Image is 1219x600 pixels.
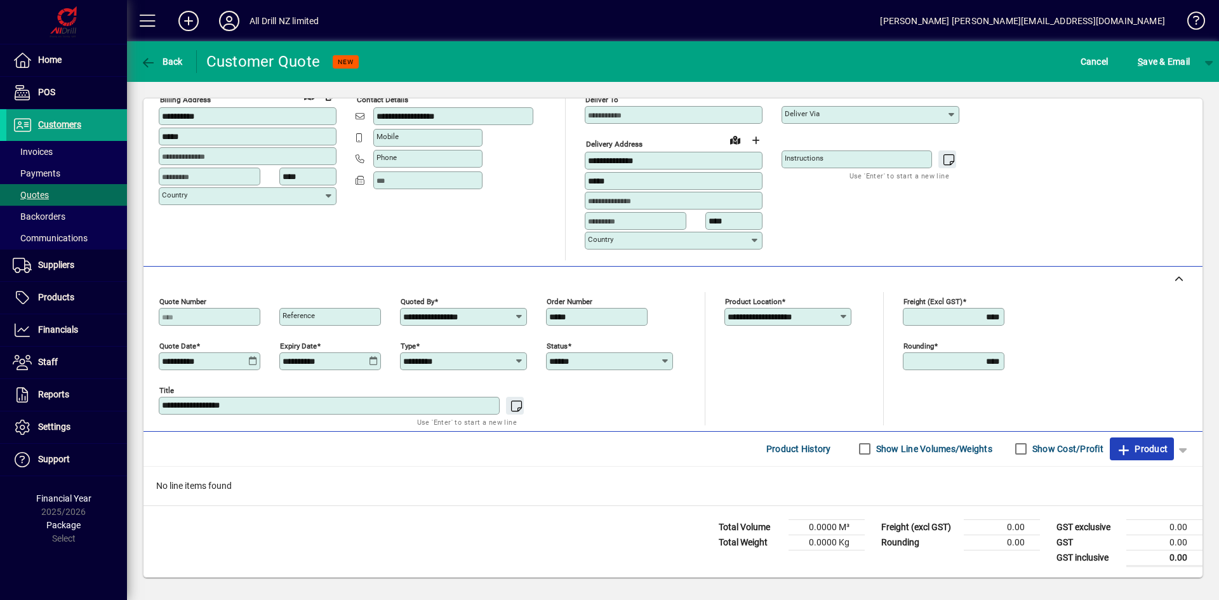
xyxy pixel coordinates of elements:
mat-label: Quoted by [401,297,434,305]
app-page-header-button: Back [127,50,197,73]
td: 0.0000 M³ [789,519,865,535]
span: Financial Year [36,493,91,503]
mat-label: Quote date [159,341,196,350]
mat-label: Country [588,235,613,244]
span: Financials [38,324,78,335]
span: NEW [338,58,354,66]
mat-label: Order number [547,297,592,305]
span: Quotes [13,190,49,200]
span: Settings [38,422,70,432]
span: S [1138,57,1143,67]
span: Product [1116,439,1168,459]
span: ave & Email [1138,51,1190,72]
td: GST exclusive [1050,519,1126,535]
mat-label: Status [547,341,568,350]
span: Support [38,454,70,464]
mat-hint: Use 'Enter' to start a new line [849,168,949,183]
span: Product History [766,439,831,459]
a: Backorders [6,206,127,227]
button: Choose address [745,130,766,150]
mat-label: Reference [283,311,315,320]
td: Rounding [875,535,964,550]
mat-label: Freight (excl GST) [903,297,963,305]
button: Profile [209,10,250,32]
mat-label: Product location [725,297,782,305]
td: 0.00 [1126,535,1202,550]
a: Financials [6,314,127,346]
mat-label: Expiry date [280,341,317,350]
span: Invoices [13,147,53,157]
button: Cancel [1077,50,1112,73]
mat-label: Instructions [785,154,823,163]
span: Products [38,292,74,302]
a: View on map [725,130,745,150]
a: Products [6,282,127,314]
a: Invoices [6,141,127,163]
label: Show Cost/Profit [1030,443,1103,455]
mat-hint: Use 'Enter' to start a new line [417,415,517,429]
span: Suppliers [38,260,74,270]
a: Settings [6,411,127,443]
td: Total Volume [712,519,789,535]
a: Knowledge Base [1178,3,1203,44]
td: Total Weight [712,535,789,550]
a: Home [6,44,127,76]
button: Product History [761,437,836,460]
mat-label: Phone [376,153,397,162]
td: Freight (excl GST) [875,519,964,535]
span: Cancel [1081,51,1109,72]
div: No line items found [143,467,1202,505]
td: GST [1050,535,1126,550]
span: Home [38,55,62,65]
mat-label: Country [162,190,187,199]
label: Show Line Volumes/Weights [874,443,992,455]
span: POS [38,87,55,97]
span: Staff [38,357,58,367]
span: Customers [38,119,81,130]
a: View on map [299,85,319,105]
span: Back [140,57,183,67]
mat-label: Quote number [159,297,206,305]
a: Reports [6,379,127,411]
a: Communications [6,227,127,249]
mat-label: Mobile [376,132,399,141]
span: Backorders [13,211,65,222]
span: Payments [13,168,60,178]
td: 0.00 [1126,550,1202,566]
mat-label: Type [401,341,416,350]
td: 0.00 [964,535,1040,550]
button: Add [168,10,209,32]
a: Payments [6,163,127,184]
mat-label: Deliver via [785,109,820,118]
div: Customer Quote [206,51,321,72]
a: Staff [6,347,127,378]
button: Back [137,50,186,73]
td: 0.00 [964,519,1040,535]
td: GST inclusive [1050,550,1126,566]
div: All Drill NZ limited [250,11,319,31]
div: [PERSON_NAME] [PERSON_NAME][EMAIL_ADDRESS][DOMAIN_NAME] [880,11,1165,31]
a: POS [6,77,127,109]
td: 0.00 [1126,519,1202,535]
td: 0.0000 Kg [789,535,865,550]
mat-label: Rounding [903,341,934,350]
button: Save & Email [1131,50,1196,73]
span: Reports [38,389,69,399]
a: Suppliers [6,250,127,281]
span: Communications [13,233,88,243]
a: Quotes [6,184,127,206]
button: Copy to Delivery address [319,86,340,106]
mat-label: Deliver To [585,95,618,104]
mat-label: Title [159,385,174,394]
a: Support [6,444,127,476]
span: Package [46,520,81,530]
button: Product [1110,437,1174,460]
